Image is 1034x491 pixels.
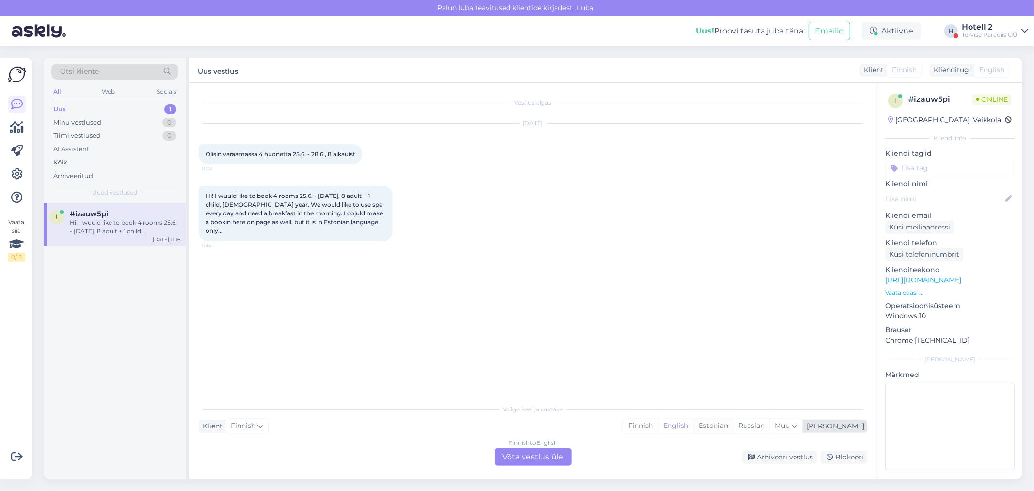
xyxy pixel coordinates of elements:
div: Vaata siia [8,218,25,262]
div: # izauw5pi [908,94,972,105]
div: Minu vestlused [53,118,101,128]
label: Uus vestlus [198,64,238,77]
p: Kliendi telefon [885,238,1015,248]
div: 1 [164,104,176,114]
span: i [56,213,58,220]
div: Arhiveeritud [53,171,93,181]
div: Hotell 2 [962,23,1018,31]
div: Võta vestlus üle [495,448,572,466]
div: 0 [162,118,176,128]
p: Kliendi tag'id [885,148,1015,159]
p: Klienditeekond [885,265,1015,275]
div: Tervise Paradiis OÜ [962,31,1018,39]
div: Kõik [53,158,67,167]
div: [PERSON_NAME] [885,355,1015,364]
div: Küsi meiliaadressi [885,221,954,234]
img: Askly Logo [8,65,26,84]
span: English [979,65,1004,75]
p: Vaata edasi ... [885,288,1015,297]
span: Olisin varaamassa 4 huonetta 25.6. - 28.6., 8 aikauist [206,150,355,158]
div: Valige keel ja vastake [199,405,867,414]
b: Uus! [696,26,714,35]
p: Operatsioonisüsteem [885,301,1015,311]
div: Tiimi vestlused [53,131,101,141]
div: AI Assistent [53,145,89,154]
p: Kliendi email [885,211,1015,221]
div: Uus [53,104,66,114]
div: Estonian [693,419,733,433]
div: [GEOGRAPHIC_DATA], Veikkola [888,115,1001,125]
div: H [944,24,958,38]
div: Finnish to English [509,439,557,447]
div: Klient [860,65,884,75]
div: Socials [155,85,178,98]
p: Kliendi nimi [885,179,1015,189]
span: Online [972,94,1012,105]
div: [PERSON_NAME] [803,421,864,431]
div: 0 [162,131,176,141]
div: [DATE] 11:16 [153,236,180,243]
span: Finnish [892,65,917,75]
div: Küsi telefoninumbrit [885,248,963,261]
div: Kliendi info [885,134,1015,143]
span: 11:16 [202,242,238,249]
div: Klient [199,421,223,431]
div: Klienditugi [930,65,971,75]
div: Blokeeri [821,451,867,464]
span: Luba [574,3,597,12]
span: 11:02 [202,165,238,172]
div: English [658,419,693,433]
span: i [894,97,896,104]
div: [DATE] [199,119,867,128]
p: Windows 10 [885,311,1015,321]
div: Finnish [623,419,658,433]
div: Arhiveeri vestlus [742,451,817,464]
input: Lisa nimi [886,194,1003,204]
p: Märkmed [885,370,1015,380]
div: Proovi tasuta juba täna: [696,25,805,37]
p: Chrome [TECHNICAL_ID] [885,335,1015,345]
span: Finnish [231,421,255,431]
div: Russian [733,419,769,433]
div: Web [100,85,117,98]
p: Brauser [885,325,1015,335]
button: Emailid [809,22,850,40]
span: #izauw5pi [70,210,108,218]
input: Lisa tag [885,161,1015,175]
div: Hi! I wuuld like to book 4 rooms 25.6. - [DATE], 8 adult + 1 child, [DEMOGRAPHIC_DATA] year. We w... [70,218,180,236]
span: Muu [775,421,790,430]
a: [URL][DOMAIN_NAME] [885,276,961,284]
span: Otsi kliente [60,66,99,77]
div: All [51,85,63,98]
div: Vestlus algas [199,98,867,107]
div: 0 / 3 [8,253,25,262]
a: Hotell 2Tervise Paradiis OÜ [962,23,1028,39]
span: Uued vestlused [93,188,138,197]
div: Aktiivne [862,22,921,40]
span: Hi! I wuuld like to book 4 rooms 25.6. - [DATE], 8 adult + 1 child, [DEMOGRAPHIC_DATA] year. We w... [206,192,384,234]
